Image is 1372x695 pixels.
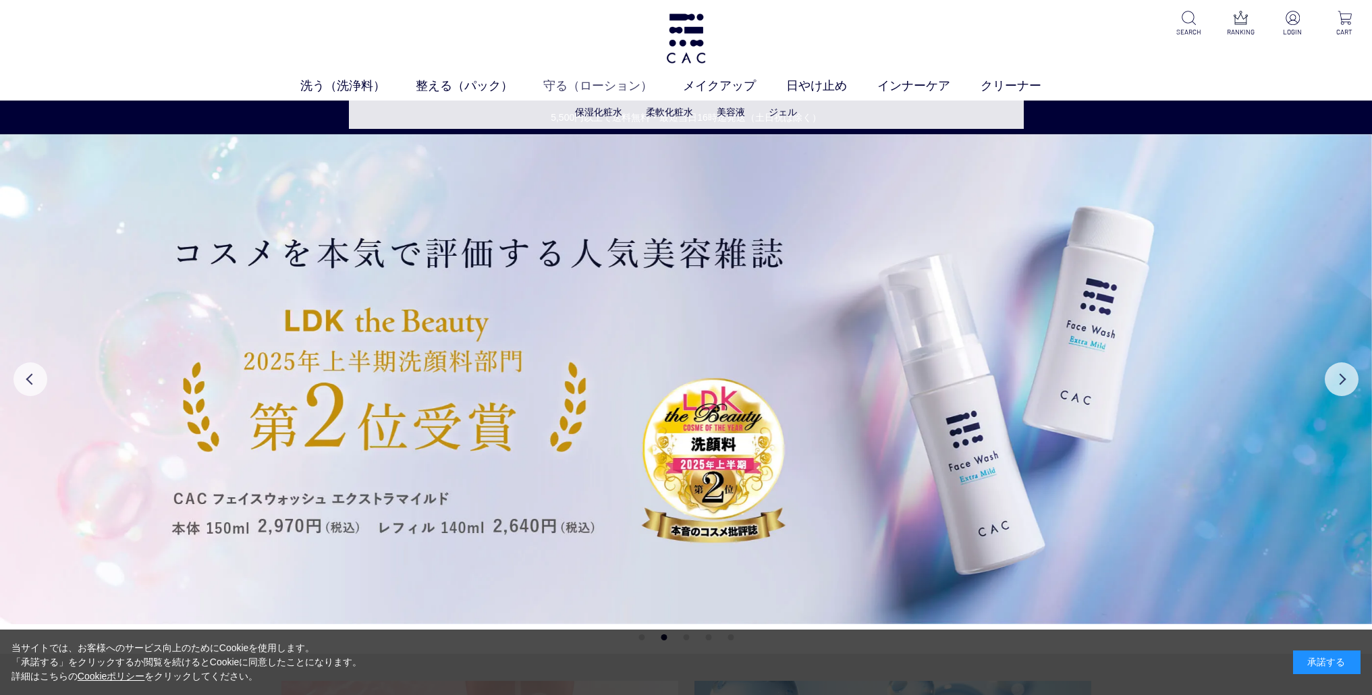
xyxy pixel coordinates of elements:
a: CART [1328,11,1361,37]
a: 整える（パック） [416,77,543,95]
div: 承諾する [1293,650,1361,674]
p: SEARCH [1172,27,1205,37]
a: 柔軟化粧水 [646,107,693,117]
a: RANKING [1224,11,1257,37]
p: LOGIN [1276,27,1309,37]
a: LOGIN [1276,11,1309,37]
button: Previous [13,362,47,396]
a: インナーケア [877,77,981,95]
img: logo [664,13,708,63]
a: 5,500円以上で送料無料・最短当日16時迄発送（土日祝は除く） [1,111,1371,125]
p: CART [1328,27,1361,37]
button: Next [1325,362,1359,396]
a: 守る（ローション） [543,77,683,95]
a: SEARCH [1172,11,1205,37]
a: 日やけ止め [786,77,877,95]
a: 洗う（洗浄料） [300,77,416,95]
a: 美容液 [717,107,745,117]
p: RANKING [1224,27,1257,37]
a: 保湿化粧水 [575,107,622,117]
a: ジェル [769,107,797,117]
a: メイクアップ [683,77,786,95]
div: 当サイトでは、お客様へのサービス向上のためにCookieを使用します。 「承諾する」をクリックするか閲覧を続けるとCookieに同意したことになります。 詳細はこちらの をクリックしてください。 [11,641,362,684]
a: クリーナー [981,77,1072,95]
a: Cookieポリシー [78,671,145,682]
